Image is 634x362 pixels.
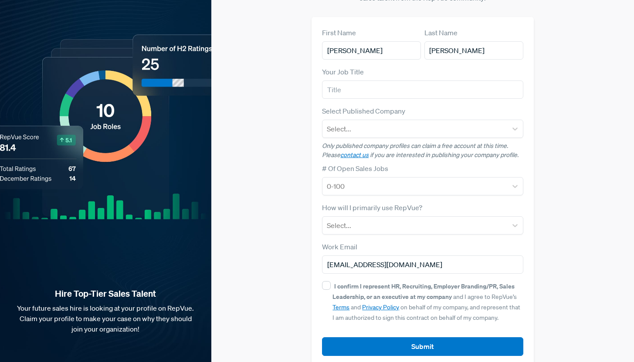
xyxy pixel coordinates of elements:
label: Your Job Title [322,67,364,77]
label: First Name [322,27,356,38]
p: Your future sales hire is looking at your profile on RepVue. Claim your profile to make your case... [14,303,197,334]
strong: Hire Top-Tier Sales Talent [14,288,197,299]
input: Last Name [424,41,523,60]
label: # Of Open Sales Jobs [322,163,388,174]
button: Submit [322,337,523,356]
input: First Name [322,41,421,60]
input: Email [322,255,523,274]
label: Select Published Company [322,106,405,116]
a: contact us [340,151,369,159]
a: Privacy Policy [362,303,399,311]
label: How will I primarily use RepVue? [322,202,422,213]
strong: I confirm I represent HR, Recruiting, Employer Branding/PR, Sales Leadership, or an executive at ... [332,282,515,301]
label: Work Email [322,241,357,252]
input: Title [322,80,523,99]
a: Terms [332,303,349,311]
span: and I agree to RepVue’s and on behalf of my company, and represent that I am authorized to sign t... [332,282,520,322]
label: Last Name [424,27,458,38]
p: Only published company profiles can claim a free account at this time. Please if you are interest... [322,141,523,160]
